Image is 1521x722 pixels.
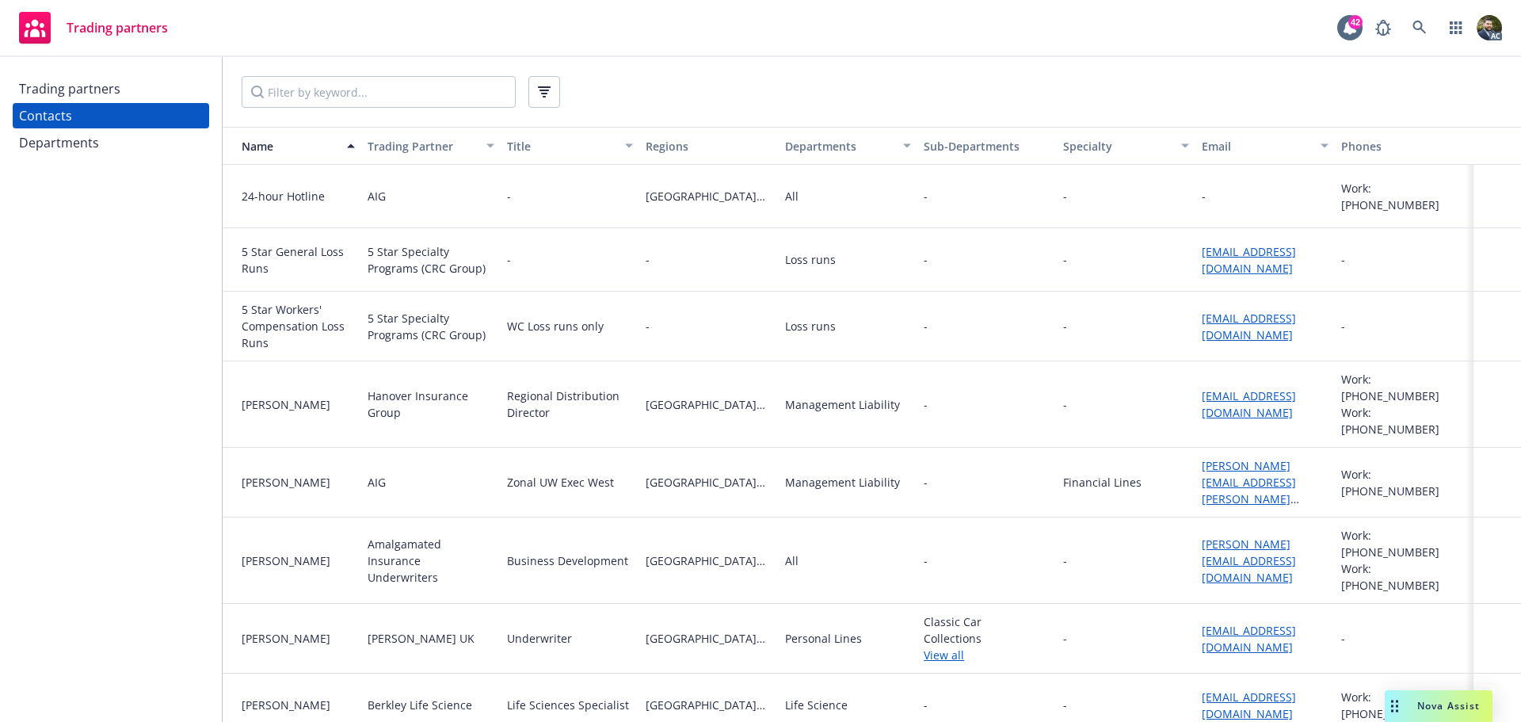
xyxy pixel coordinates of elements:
span: Nova Assist [1417,699,1480,712]
span: - [924,251,928,268]
button: Sub-Departments [917,127,1056,165]
span: [GEOGRAPHIC_DATA][US_STATE] [646,552,772,569]
div: All [785,188,799,204]
a: Report a Bug [1367,12,1399,44]
div: Personal Lines [785,630,862,647]
div: - [1063,552,1067,569]
div: Business Development [507,552,628,569]
button: Nova Assist [1385,690,1492,722]
button: Email [1195,127,1334,165]
div: Regional Distribution Director [507,388,633,421]
div: 24-hour Hotline [242,188,355,204]
a: Departments [13,130,209,155]
a: [EMAIL_ADDRESS][DOMAIN_NAME] [1202,623,1296,655]
span: - [924,552,1050,569]
span: - [646,318,772,334]
span: - [924,474,928,491]
span: Classic Car [924,613,1050,630]
input: Filter by keyword... [242,76,516,108]
div: - [1063,318,1067,334]
div: Management Liability [785,474,900,491]
div: - [1063,396,1067,413]
div: - [1341,318,1345,334]
div: [PERSON_NAME] [242,396,355,413]
div: 5 Star Specialty Programs (CRC Group) [368,310,494,343]
span: Collections [924,630,1050,647]
div: [PERSON_NAME] UK [368,630,475,647]
div: Departments [785,138,894,155]
div: Underwriter [507,630,572,647]
div: Zonal UW Exec West [507,474,614,491]
a: [EMAIL_ADDRESS][DOMAIN_NAME] [1202,388,1296,420]
span: - [924,396,928,413]
span: [GEOGRAPHIC_DATA][US_STATE] [646,396,772,413]
span: [GEOGRAPHIC_DATA][US_STATE] [646,474,772,491]
div: Loss runs [785,251,836,268]
button: Name [223,127,361,165]
div: [PERSON_NAME] [242,697,355,713]
div: WC Loss runs only [507,318,604,334]
div: Life Sciences Specialist [507,697,629,713]
div: Financial Lines [1063,474,1142,491]
a: View all [924,647,1050,663]
a: Search [1404,12,1435,44]
div: 5 Star Workers' Compensation Loss Runs [242,301,355,351]
div: [PERSON_NAME] [242,552,355,569]
div: 5 Star Specialty Programs (CRC Group) [368,243,494,277]
div: - [1063,188,1067,204]
span: [GEOGRAPHIC_DATA][US_STATE] [646,188,772,204]
div: - [1063,697,1067,713]
div: 5 Star General Loss Runs [242,243,355,277]
div: Amalgamated Insurance Underwriters [368,536,494,586]
div: [PERSON_NAME] [242,474,355,491]
button: Phones [1335,127,1473,165]
div: 42 [1348,15,1363,29]
div: Life Science [785,697,848,713]
div: Regions [646,138,772,155]
div: Berkley Life Science [368,697,472,713]
span: [GEOGRAPHIC_DATA][US_STATE] [646,697,772,713]
div: - [1202,188,1206,204]
div: All [785,552,799,569]
div: - [1341,251,1345,268]
a: Contacts [13,103,209,128]
a: Trading partners [13,6,174,50]
div: Phones [1341,138,1467,155]
a: [EMAIL_ADDRESS][DOMAIN_NAME] [1202,690,1296,721]
a: [PERSON_NAME][EMAIL_ADDRESS][DOMAIN_NAME] [1202,537,1296,585]
div: Name [229,138,337,155]
div: Work: [PHONE_NUMBER] [1341,689,1467,722]
div: Work: [PHONE_NUMBER] [1341,180,1467,213]
div: AIG [368,188,386,204]
a: [PERSON_NAME][EMAIL_ADDRESS][PERSON_NAME][DOMAIN_NAME] [1202,458,1296,523]
span: - [646,251,772,268]
button: Specialty [1057,127,1195,165]
div: Work: [PHONE_NUMBER] [1341,527,1467,560]
button: Title [501,127,639,165]
div: Work: [PHONE_NUMBER] [1341,404,1467,437]
a: [EMAIL_ADDRESS][DOMAIN_NAME] [1202,244,1296,276]
div: Email [1202,138,1310,155]
a: Switch app [1440,12,1472,44]
div: Contacts [19,103,72,128]
span: - [924,697,928,713]
div: Trading Partner [368,138,476,155]
div: [PERSON_NAME] [242,630,355,647]
div: Drag to move [1385,690,1405,722]
img: photo [1477,15,1502,40]
a: [EMAIL_ADDRESS][DOMAIN_NAME] [1202,311,1296,342]
div: - [1341,630,1345,647]
span: [GEOGRAPHIC_DATA][US_STATE] [646,630,772,647]
div: Departments [19,130,99,155]
div: Management Liability [785,396,900,413]
div: - [507,188,511,204]
span: - [924,318,928,334]
div: AIG [368,474,386,491]
div: Trading partners [19,76,120,101]
div: Title [507,138,616,155]
div: - [507,251,511,268]
div: Sub-Departments [924,138,1050,155]
div: Work: [PHONE_NUMBER] [1341,560,1467,594]
div: - [1063,251,1067,268]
